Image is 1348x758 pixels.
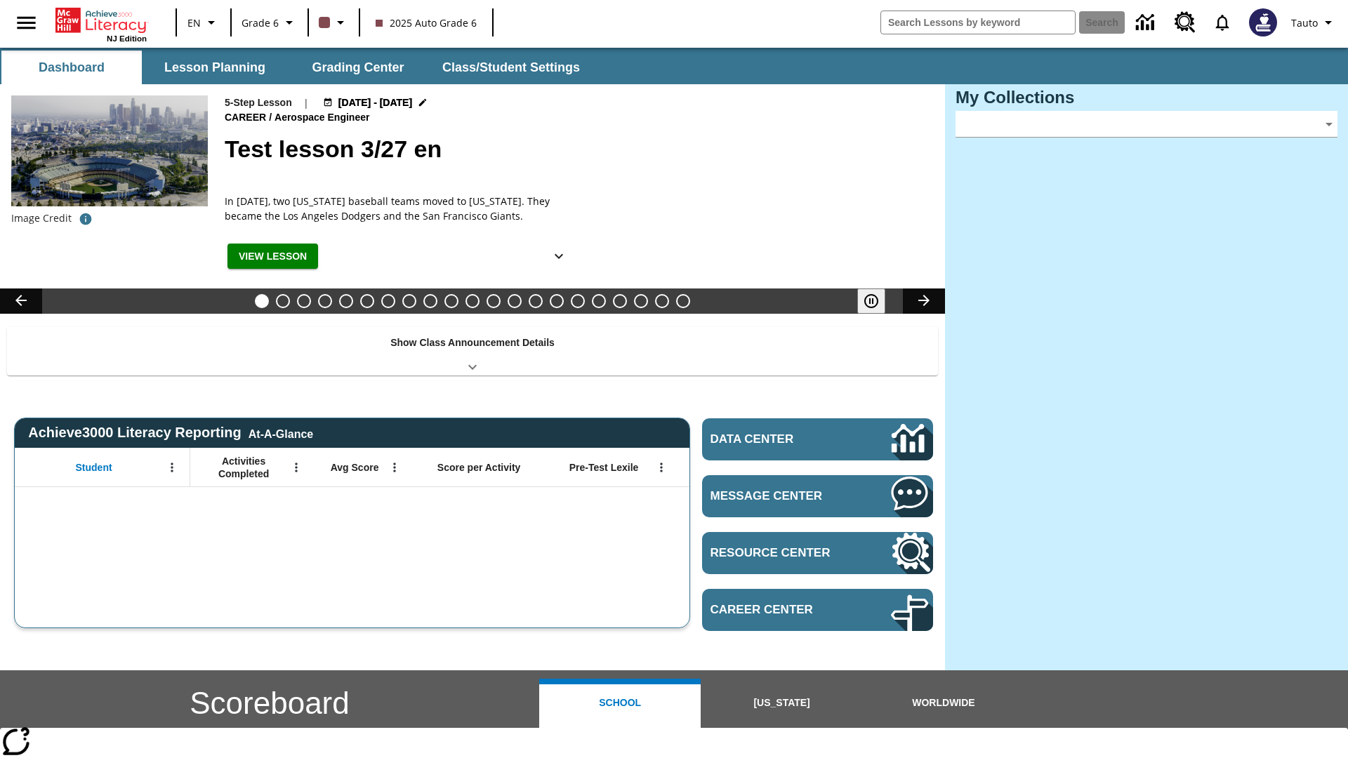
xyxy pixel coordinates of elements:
button: Select a new avatar [1241,4,1286,41]
button: View Lesson [227,244,318,270]
button: Slide 2 Secrets of the Sky [276,294,290,308]
button: Lesson Planning [145,51,285,84]
a: Message Center [702,475,933,517]
input: search field [881,11,1075,34]
button: Image credit: David Sucsy/E+/Getty Images [72,206,100,232]
span: Aerospace Engineer [275,110,372,126]
button: Slide 1 Test lesson 3/27 en [255,294,269,308]
a: Notifications [1204,4,1241,41]
span: 2025 Auto Grade 6 [376,15,477,30]
button: Open Menu [161,457,183,478]
button: Slide 20 Point of View [655,294,669,308]
span: EN [187,15,201,30]
span: Data Center [711,432,843,446]
span: Resource Center [711,546,849,560]
button: Open Menu [384,457,405,478]
h3: My Collections [956,88,1337,107]
img: Dodgers stadium. [11,95,208,206]
button: Slide 16 Career Lesson [571,294,585,308]
button: Slide 12 Fashion Forward in Ancient Rome [487,294,501,308]
h2: Test lesson 3/27 en [225,131,928,167]
button: Slide 6 Do You Want Fries With That? [360,294,374,308]
button: Profile/Settings [1286,10,1342,35]
p: Image Credit [11,211,72,225]
button: Slide 18 Hooray for Constitution Day! [613,294,627,308]
div: Pause [857,288,899,314]
span: NJ Edition [107,34,147,43]
a: Resource Center, Will open in new tab [1166,4,1204,41]
button: Aug 22 - Aug 22 Choose Dates [320,95,431,110]
button: Open Menu [286,457,307,478]
button: [US_STATE] [701,679,862,728]
button: Class/Student Settings [431,51,591,84]
span: In 1958, two New York baseball teams moved to California. They became the Los Angeles Dodgers and... [225,194,576,223]
button: Slide 13 The Invasion of the Free CD [508,294,522,308]
button: Dashboard [1,51,142,84]
button: Slide 4 Taking Movies to the X-Dimension [318,294,332,308]
button: Open side menu [6,2,47,44]
span: Student [76,461,112,474]
button: Pause [857,288,885,314]
a: Career Center [702,589,933,631]
button: Show Details [545,244,573,270]
button: Slide 10 Solar Power to the People [444,294,458,308]
button: Class color is dark brown. Change class color [313,10,355,35]
span: [DATE] - [DATE] [338,95,412,110]
button: Slide 9 The Last Homesteaders [423,294,437,308]
a: Resource Center, Will open in new tab [702,532,933,574]
span: Achieve3000 Literacy Reporting [28,425,313,441]
span: Pre-Test Lexile [569,461,639,474]
button: School [539,679,701,728]
button: Slide 14 Mixed Practice: Citing Evidence [529,294,543,308]
button: Slide 11 Attack of the Terrifying Tomatoes [465,294,480,308]
img: Avatar [1249,8,1277,36]
div: At-A-Glance [249,425,313,441]
span: / [269,112,272,123]
button: Slide 7 Dirty Jobs Kids Had To Do [381,294,395,308]
div: Show Class Announcement Details [7,327,938,375]
button: Lesson carousel, Next [903,288,945,314]
span: Activities Completed [197,455,290,480]
span: Career [225,110,269,126]
span: Career Center [711,603,849,617]
a: Data Center [702,418,933,460]
span: Grade 6 [242,15,279,30]
button: Slide 15 Pre-release lesson [550,294,564,308]
button: Slide 5 All Aboard the Hyperloop? [339,294,353,308]
button: Worldwide [863,679,1024,728]
span: Score per Activity [437,461,521,474]
button: Slide 19 Remembering Justice O'Connor [634,294,648,308]
a: Home [55,6,147,34]
p: Show Class Announcement Details [390,335,555,350]
span: Tauto [1291,15,1318,30]
button: Grade: Grade 6, Select a grade [236,10,303,35]
div: In [DATE], two [US_STATE] baseball teams moved to [US_STATE]. They became the Los Angeles Dodgers... [225,194,576,223]
div: Home [55,5,147,43]
p: 5-Step Lesson [225,95,292,110]
a: Data Center [1128,4,1166,42]
button: Slide 21 The Constitution's Balancing Act [676,294,690,308]
button: Slide 3 More S Sounds Like Z [297,294,311,308]
span: | [303,95,309,110]
button: Grading Center [288,51,428,84]
button: Slide 17 Cooking Up Native Traditions [592,294,606,308]
span: Message Center [711,489,849,503]
button: Open Menu [651,457,672,478]
button: Slide 8 Cars of the Future? [402,294,416,308]
button: Language: EN, Select a language [181,10,226,35]
span: Avg Score [331,461,379,474]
